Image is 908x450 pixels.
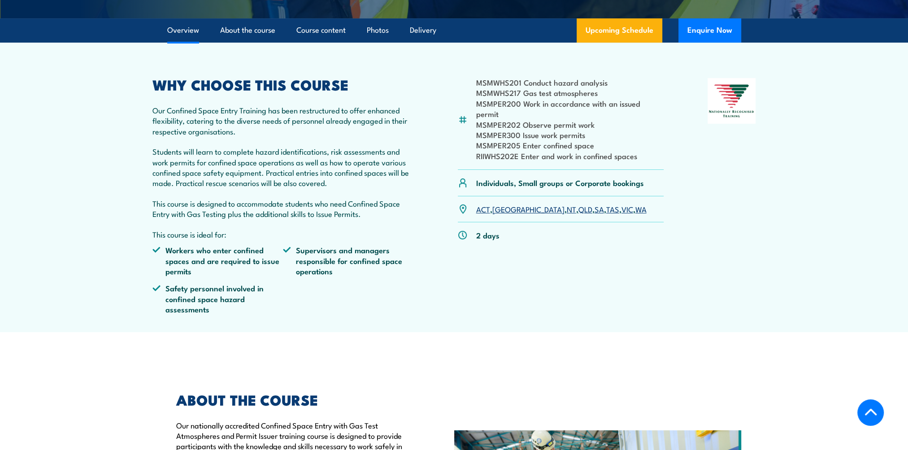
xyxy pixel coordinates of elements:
a: NT [567,203,576,214]
h2: ABOUT THE COURSE [176,393,413,406]
a: Photos [367,18,389,42]
h2: WHY CHOOSE THIS COURSE [152,78,414,91]
li: MSMPER300 Issue work permits [476,130,664,140]
a: SA [595,203,604,214]
a: QLD [578,203,592,214]
a: Upcoming Schedule [577,18,662,43]
a: [GEOGRAPHIC_DATA] [492,203,565,214]
li: Safety personnel involved in confined space hazard assessments [152,283,283,314]
p: This course is ideal for: [152,229,414,239]
button: Enquire Now [678,18,741,43]
li: Workers who enter confined spaces and are required to issue permits [152,245,283,276]
p: 2 days [476,230,500,240]
li: MSMWHS217 Gas test atmospheres [476,87,664,98]
a: ACT [476,203,490,214]
a: TAS [606,203,619,214]
li: MSMWHS201 Conduct hazard analysis [476,77,664,87]
a: Delivery [410,18,436,42]
p: Individuals, Small groups or Corporate bookings [476,177,644,188]
a: VIC [621,203,633,214]
p: , , , , , , , [476,204,647,214]
p: Our Confined Space Entry Training has been restructured to offer enhanced flexibility, catering t... [152,105,414,136]
a: Course content [296,18,346,42]
li: Supervisors and managers responsible for confined space operations [283,245,414,276]
li: MSMPER200 Work in accordance with an issued permit [476,98,664,119]
a: Overview [167,18,199,42]
a: WA [635,203,647,214]
li: RIIWHS202E Enter and work in confined spaces [476,151,664,161]
p: Students will learn to complete hazard identifications, risk assessments and work permits for con... [152,146,414,188]
a: About the course [220,18,275,42]
img: Nationally Recognised Training logo. [708,78,756,124]
li: MSMPER205 Enter confined space [476,140,664,150]
p: This course is designed to accommodate students who need Confined Space Entry with Gas Testing pl... [152,198,414,219]
li: MSMPER202 Observe permit work [476,119,664,130]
